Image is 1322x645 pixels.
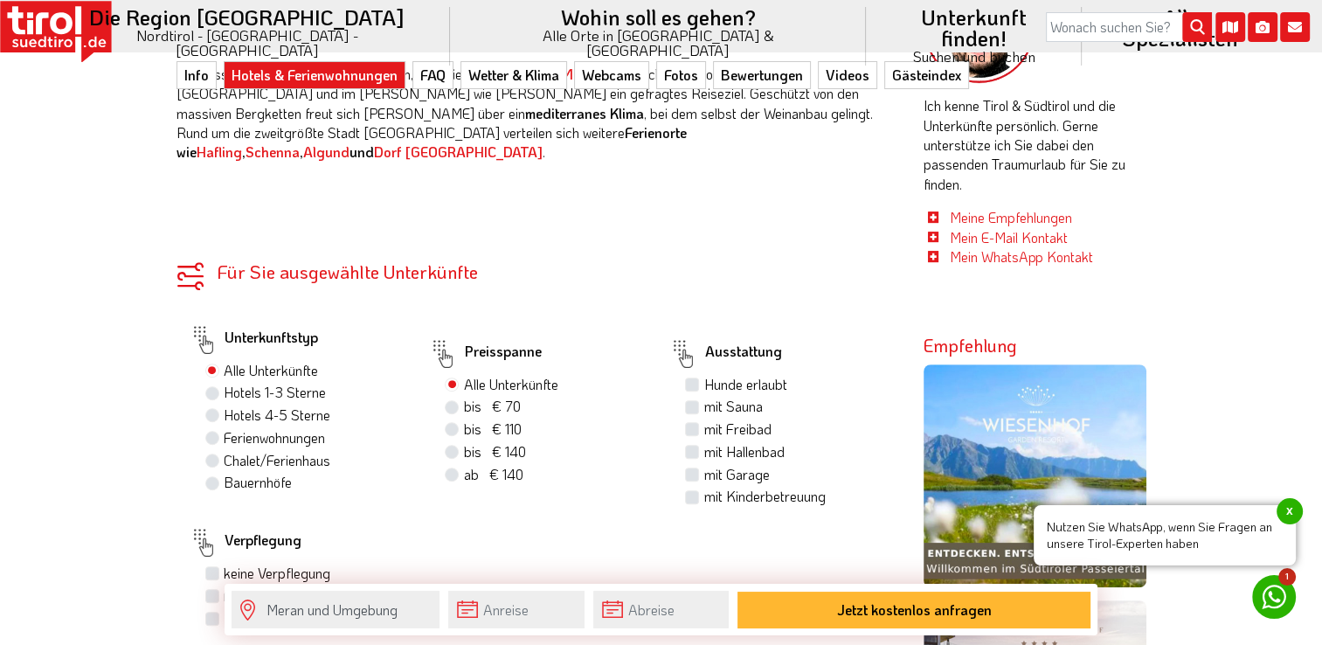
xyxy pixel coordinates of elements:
label: Hotels 4-5 Sterne [224,406,330,425]
a: Meine Empfehlungen [950,208,1072,226]
p: Wo Passer und Etsch zusammenfließen, liegt die (italienisch: Merano). Sie ist [GEOGRAPHIC_DATA] u... [176,65,897,163]
label: Preisspanne [429,334,541,374]
label: Hotels 1-3 Sterne [224,383,326,402]
label: Ferienwohnungen [224,428,325,447]
label: keine Verpflegung [224,564,330,583]
label: Halbpension [224,609,296,628]
label: Chalet/Ferienhaus [224,451,330,470]
span: ab € 140 [463,465,523,483]
span: bis € 70 [463,397,520,415]
label: Hunde erlaubt [703,375,786,394]
span: bis € 140 [463,442,525,461]
label: Verpflegung [190,523,301,563]
img: wiesenhof-sommer.jpg [924,364,1146,587]
small: Nordtirol - [GEOGRAPHIC_DATA] - [GEOGRAPHIC_DATA] [65,28,429,58]
label: mit Sauna [703,397,762,416]
input: Wonach suchen Sie? [1046,12,1212,42]
small: Suchen und buchen [887,49,1061,64]
small: Alle Orte in [GEOGRAPHIC_DATA] & [GEOGRAPHIC_DATA] [471,28,845,58]
label: Alle Unterkünfte [463,375,557,394]
a: 1 Nutzen Sie WhatsApp, wenn Sie Fragen an unsere Tirol-Experten habenx [1252,575,1296,619]
strong: mediterranes Klima [525,104,644,122]
input: Wo soll's hingehen? [232,591,440,628]
i: Kontakt [1280,12,1310,42]
a: Mein WhatsApp Kontakt [950,247,1093,266]
a: Schenna [246,142,300,161]
a: Algund [303,142,350,161]
span: x [1277,498,1303,524]
div: Für Sie ausgewählte Unterkünfte [176,262,897,281]
input: Anreise [448,591,584,628]
label: Unterkunftstyp [190,320,318,360]
i: Fotogalerie [1248,12,1277,42]
span: bis € 110 [463,420,521,438]
label: mit Freibad [703,420,771,439]
span: 1 [1278,568,1296,586]
a: Mein E-Mail Kontakt [950,228,1068,246]
a: Dorf [GEOGRAPHIC_DATA] [374,142,543,161]
input: Abreise [593,591,729,628]
label: mit Hallenbad [703,442,784,461]
strong: Empfehlung [924,334,1017,357]
label: Frühstück [224,586,283,606]
label: Ausstattung [669,334,781,374]
a: Hafling [197,142,242,161]
label: Bauernhöfe [224,473,292,492]
button: Jetzt kostenlos anfragen [737,592,1090,628]
label: Alle Unterkünfte [224,361,318,380]
label: mit Garage [703,465,769,484]
span: Nutzen Sie WhatsApp, wenn Sie Fragen an unsere Tirol-Experten haben [1034,505,1296,565]
i: Karte öffnen [1215,12,1245,42]
label: mit Kinderbetreuung [703,487,825,506]
strong: Ferienorte wie , , und [176,123,687,161]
